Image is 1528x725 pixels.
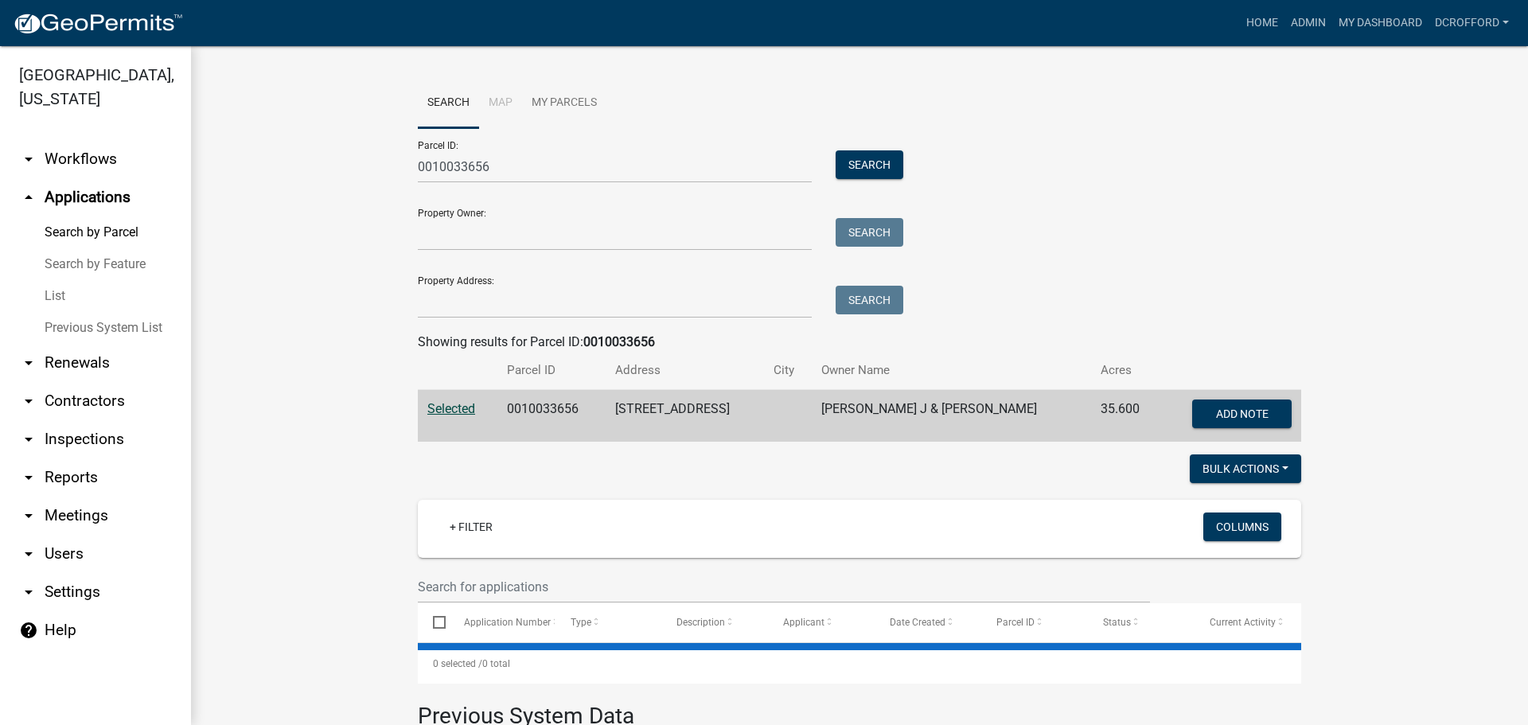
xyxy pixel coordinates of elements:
i: help [19,621,38,640]
span: Applicant [783,617,824,628]
datatable-header-cell: Date Created [875,603,981,641]
datatable-header-cell: Current Activity [1195,603,1301,641]
td: [STREET_ADDRESS] [606,390,765,442]
i: arrow_drop_down [19,353,38,372]
td: [PERSON_NAME] J & [PERSON_NAME] [812,390,1091,442]
span: Date Created [890,617,945,628]
i: arrow_drop_up [19,188,38,207]
a: My Parcels [522,78,606,129]
th: Acres [1091,352,1160,389]
a: dcrofford [1429,8,1515,38]
td: 35.600 [1091,390,1160,442]
div: 0 total [418,644,1301,684]
span: Current Activity [1210,617,1276,628]
button: Add Note [1192,400,1292,428]
button: Bulk Actions [1190,454,1301,483]
td: 0010033656 [497,390,606,442]
a: + Filter [437,513,505,541]
datatable-header-cell: Description [661,603,768,641]
datatable-header-cell: Select [418,603,448,641]
i: arrow_drop_down [19,506,38,525]
a: Home [1240,8,1284,38]
datatable-header-cell: Parcel ID [981,603,1088,641]
datatable-header-cell: Application Number [448,603,555,641]
button: Search [836,218,903,247]
span: Add Note [1215,407,1268,420]
i: arrow_drop_down [19,583,38,602]
a: Admin [1284,8,1332,38]
datatable-header-cell: Status [1088,603,1195,641]
button: Search [836,150,903,179]
i: arrow_drop_down [19,544,38,563]
strong: 0010033656 [583,334,655,349]
a: Search [418,78,479,129]
span: Type [571,617,591,628]
th: Owner Name [812,352,1091,389]
div: Showing results for Parcel ID: [418,333,1301,352]
input: Search for applications [418,571,1150,603]
datatable-header-cell: Type [555,603,661,641]
span: 0 selected / [433,658,482,669]
i: arrow_drop_down [19,468,38,487]
i: arrow_drop_down [19,150,38,169]
span: Description [676,617,725,628]
datatable-header-cell: Applicant [768,603,875,641]
i: arrow_drop_down [19,430,38,449]
a: My Dashboard [1332,8,1429,38]
button: Search [836,286,903,314]
span: Status [1103,617,1131,628]
span: Application Number [464,617,551,628]
th: Address [606,352,765,389]
i: arrow_drop_down [19,392,38,411]
th: City [764,352,811,389]
span: Parcel ID [996,617,1035,628]
th: Parcel ID [497,352,606,389]
a: Selected [427,401,475,416]
button: Columns [1203,513,1281,541]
